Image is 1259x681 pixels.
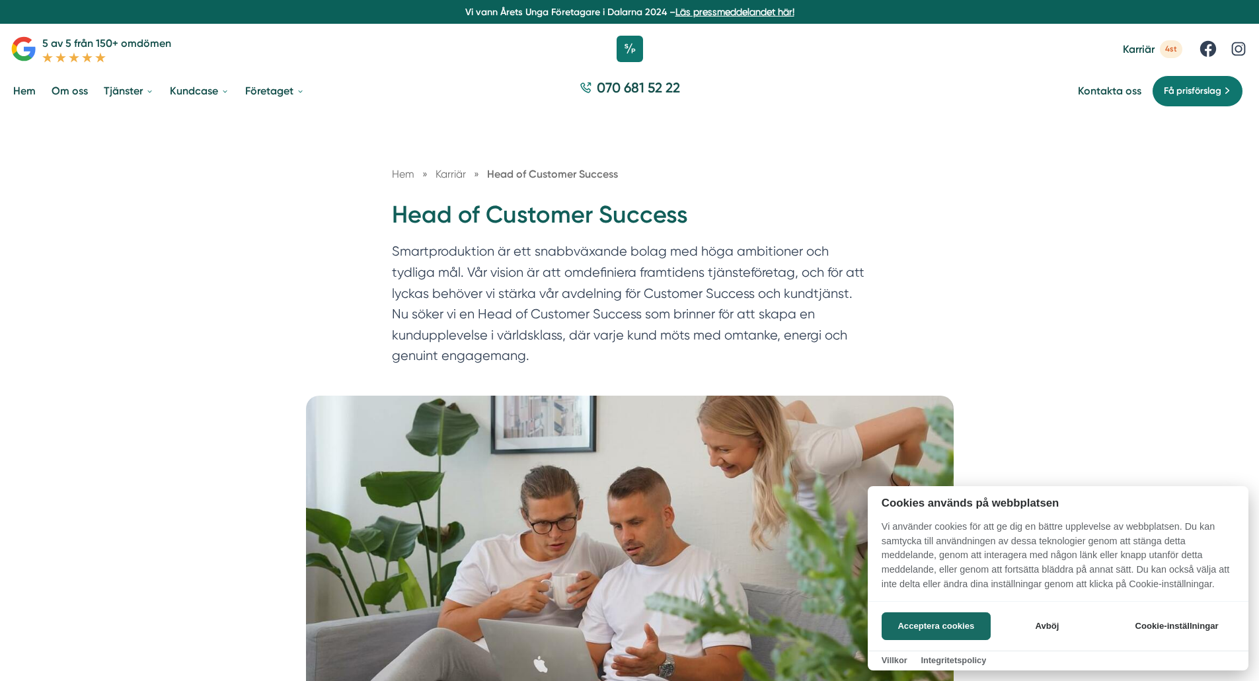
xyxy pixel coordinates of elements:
[1119,612,1235,640] button: Cookie-inställningar
[882,655,907,665] a: Villkor
[868,520,1248,600] p: Vi använder cookies för att ge dig en bättre upplevelse av webbplatsen. Du kan samtycka till anvä...
[921,655,986,665] a: Integritetspolicy
[882,612,991,640] button: Acceptera cookies
[868,497,1248,509] h2: Cookies används på webbplatsen
[995,612,1100,640] button: Avböj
